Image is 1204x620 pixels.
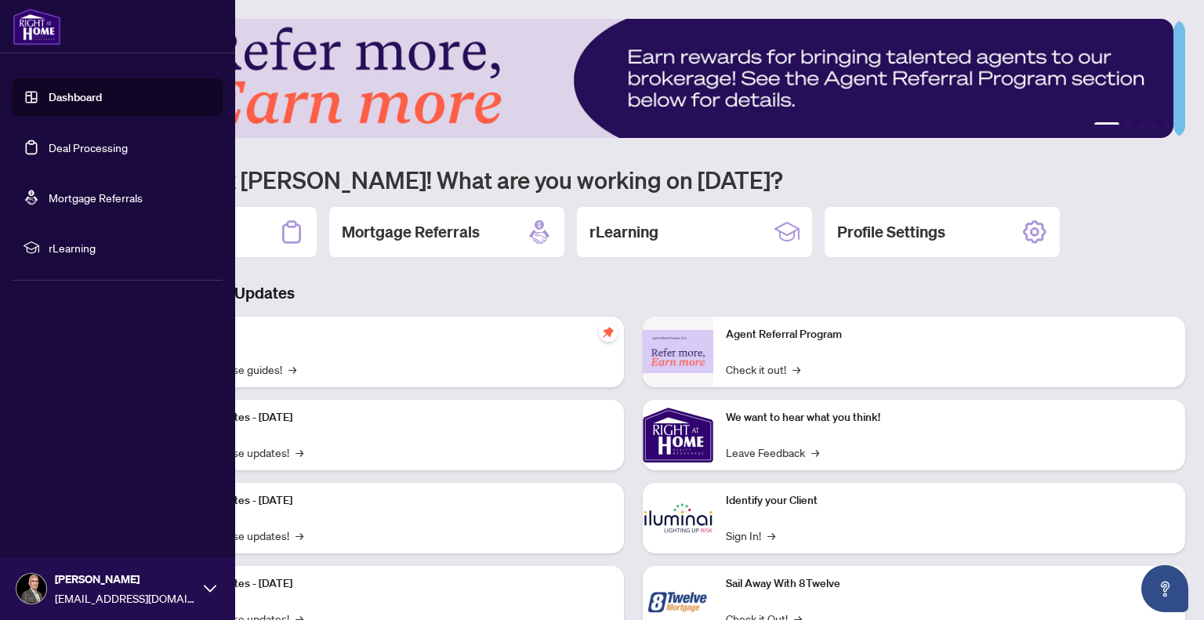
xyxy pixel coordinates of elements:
[55,589,196,607] span: [EMAIL_ADDRESS][DOMAIN_NAME]
[165,326,611,343] p: Self-Help
[165,492,611,509] p: Platform Updates - [DATE]
[726,361,800,378] a: Check it out!→
[165,575,611,593] p: Platform Updates - [DATE]
[589,221,658,243] h2: rLearning
[1138,122,1144,129] button: 3
[16,574,46,604] img: Profile Icon
[726,409,1173,426] p: We want to hear what you think!
[726,492,1173,509] p: Identify your Client
[1094,122,1119,129] button: 1
[726,444,819,461] a: Leave Feedback→
[13,8,61,45] img: logo
[792,361,800,378] span: →
[1126,122,1132,129] button: 2
[288,361,296,378] span: →
[296,444,303,461] span: →
[165,409,611,426] p: Platform Updates - [DATE]
[82,282,1185,304] h3: Brokerage & Industry Updates
[726,575,1173,593] p: Sail Away With 8Twelve
[1141,565,1188,612] button: Open asap
[49,90,102,104] a: Dashboard
[599,323,618,342] span: pushpin
[837,221,945,243] h2: Profile Settings
[726,326,1173,343] p: Agent Referral Program
[296,527,303,544] span: →
[49,140,128,154] a: Deal Processing
[643,483,713,553] img: Identify your Client
[55,571,196,588] span: [PERSON_NAME]
[767,527,775,544] span: →
[811,444,819,461] span: →
[643,330,713,373] img: Agent Referral Program
[342,221,480,243] h2: Mortgage Referrals
[49,239,212,256] span: rLearning
[49,190,143,205] a: Mortgage Referrals
[1163,122,1170,129] button: 5
[82,19,1173,138] img: Slide 0
[82,165,1185,194] h1: Welcome back [PERSON_NAME]! What are you working on [DATE]?
[1151,122,1157,129] button: 4
[726,527,775,544] a: Sign In!→
[643,400,713,470] img: We want to hear what you think!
